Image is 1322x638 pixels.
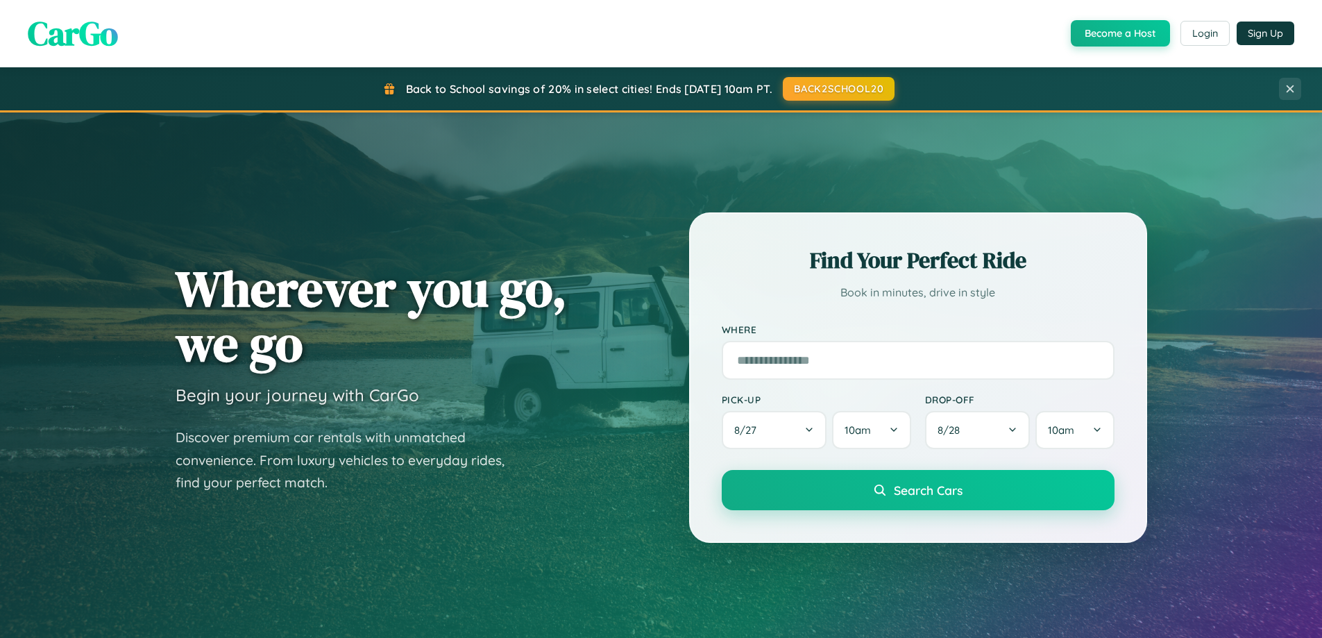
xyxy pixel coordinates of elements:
button: 8/28 [925,411,1031,449]
button: Become a Host [1071,20,1170,47]
span: 8 / 28 [938,423,967,437]
button: 10am [832,411,910,449]
button: Search Cars [722,470,1115,510]
button: BACK2SCHOOL20 [783,77,895,101]
span: 8 / 27 [734,423,763,437]
button: Login [1180,21,1230,46]
p: Discover premium car rentals with unmatched convenience. From luxury vehicles to everyday rides, ... [176,426,523,494]
button: 8/27 [722,411,827,449]
span: Back to School savings of 20% in select cities! Ends [DATE] 10am PT. [406,82,772,96]
span: CarGo [28,10,118,56]
label: Where [722,324,1115,335]
span: 10am [845,423,871,437]
label: Drop-off [925,394,1115,405]
button: 10am [1035,411,1114,449]
p: Book in minutes, drive in style [722,283,1115,303]
h3: Begin your journey with CarGo [176,385,419,405]
span: 10am [1048,423,1074,437]
h1: Wherever you go, we go [176,261,567,371]
h2: Find Your Perfect Ride [722,245,1115,276]
button: Sign Up [1237,22,1294,45]
label: Pick-up [722,394,911,405]
span: Search Cars [894,482,963,498]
